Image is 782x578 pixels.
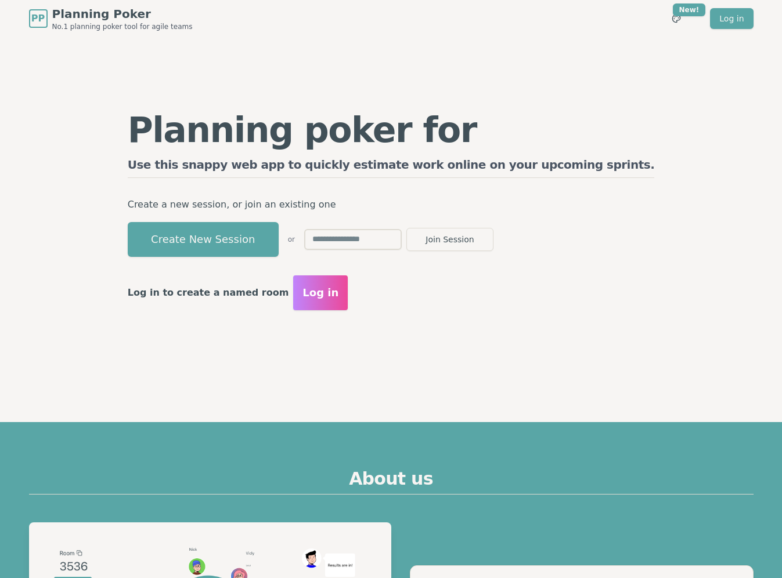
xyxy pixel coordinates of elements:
[302,285,338,301] span: Log in
[128,197,655,213] p: Create a new session, or join an existing one
[293,275,348,310] button: Log in
[666,8,687,29] button: New!
[406,228,493,251] button: Join Session
[29,6,193,31] a: PPPlanning PokerNo.1 planning poker tool for agile teams
[31,12,45,26] span: PP
[29,468,754,495] h2: About us
[52,6,193,22] span: Planning Poker
[128,157,655,178] h2: Use this snappy web app to quickly estimate work online on your upcoming sprints.
[128,222,279,257] button: Create New Session
[673,3,706,16] div: New!
[52,22,193,31] span: No.1 planning poker tool for agile teams
[288,235,295,244] span: or
[128,285,289,301] p: Log in to create a named room
[128,112,655,147] h1: Planning poker for
[710,8,753,29] a: Log in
